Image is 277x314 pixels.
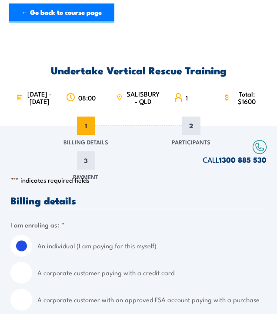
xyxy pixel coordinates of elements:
h2: Undertake Vertical Rescue Training [10,65,267,74]
label: A corporate customer paying with a credit card [37,262,267,284]
a: 1300 885 530 [219,154,267,165]
a: ← Go back to course page [9,3,114,23]
h3: Billing details [10,195,267,205]
span: [DATE] - [DATE] [25,90,54,105]
p: " " indicates required fields [10,176,267,184]
span: CALL [203,154,267,165]
label: An individual (I am paying for this myself) [37,235,267,257]
span: Total: $1600 [233,90,260,105]
legend: I am enroling as: [10,220,65,230]
span: 1 [186,94,188,101]
span: Billing Details [63,137,108,146]
span: 3 [77,151,95,170]
span: Payment [73,172,98,181]
span: 08:00 [78,94,96,101]
span: 2 [182,117,200,135]
span: SALISBURY - QLD [125,90,161,105]
span: Participants [172,137,210,146]
span: 1 [77,117,95,135]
